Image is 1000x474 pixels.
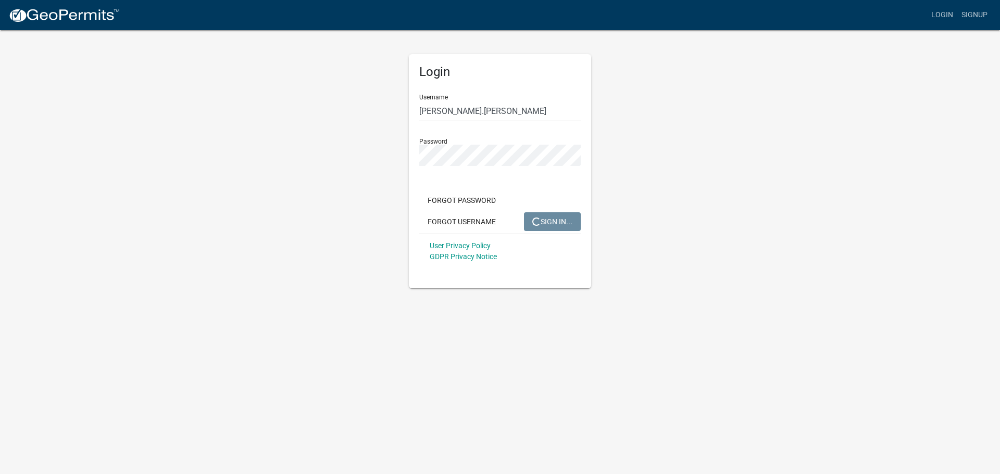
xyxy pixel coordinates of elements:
span: SIGN IN... [532,217,572,225]
a: Signup [957,5,992,25]
button: Forgot Username [419,212,504,231]
button: SIGN IN... [524,212,581,231]
a: Login [927,5,957,25]
a: User Privacy Policy [430,241,491,250]
h5: Login [419,65,581,80]
button: Forgot Password [419,191,504,210]
a: GDPR Privacy Notice [430,252,497,261]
